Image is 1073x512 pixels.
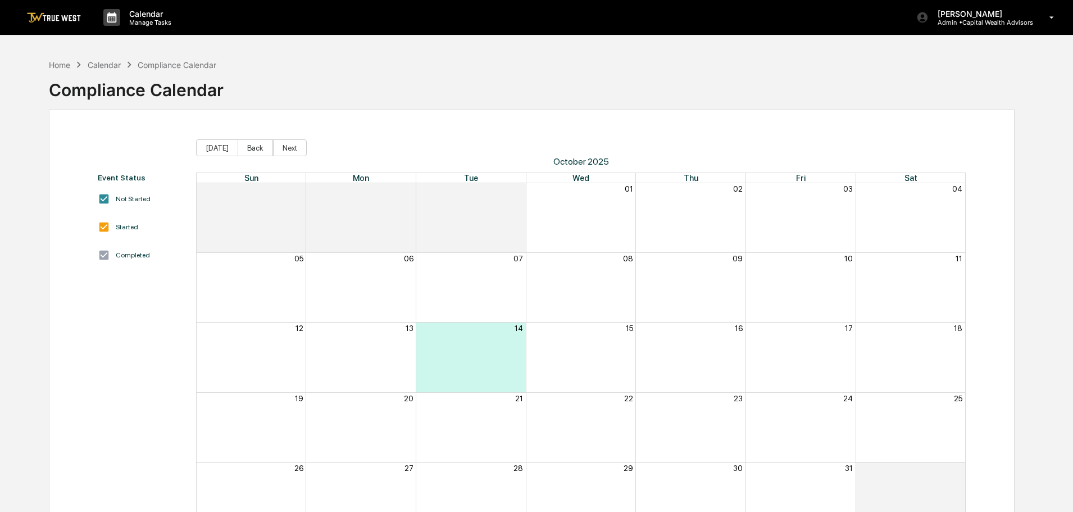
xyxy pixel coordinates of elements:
[733,254,743,263] button: 09
[929,19,1033,26] p: Admin • Capital Wealth Advisors
[624,464,633,473] button: 29
[295,324,303,333] button: 12
[844,254,853,263] button: 10
[404,464,413,473] button: 27
[49,60,70,70] div: Home
[294,464,303,473] button: 26
[88,60,121,70] div: Calendar
[294,254,303,263] button: 05
[733,464,743,473] button: 30
[954,464,962,473] button: 01
[120,9,177,19] p: Calendar
[684,173,698,183] span: Thu
[843,394,853,403] button: 24
[513,464,523,473] button: 28
[735,324,743,333] button: 16
[353,173,369,183] span: Mon
[515,394,523,403] button: 21
[733,184,743,193] button: 02
[294,184,303,193] button: 28
[954,394,962,403] button: 25
[625,184,633,193] button: 01
[196,156,966,167] span: October 2025
[49,71,224,100] div: Compliance Calendar
[406,324,413,333] button: 13
[196,139,238,156] button: [DATE]
[295,394,303,403] button: 19
[624,394,633,403] button: 22
[734,394,743,403] button: 23
[904,173,917,183] span: Sat
[623,254,633,263] button: 08
[238,139,273,156] button: Back
[138,60,216,70] div: Compliance Calendar
[572,173,589,183] span: Wed
[273,139,307,156] button: Next
[513,254,523,263] button: 07
[404,394,413,403] button: 20
[116,195,151,203] div: Not Started
[464,173,478,183] span: Tue
[27,12,81,23] img: logo
[796,173,806,183] span: Fri
[244,173,258,183] span: Sun
[845,324,853,333] button: 17
[513,184,523,193] button: 30
[116,251,150,259] div: Completed
[404,184,413,193] button: 29
[956,254,962,263] button: 11
[952,184,962,193] button: 04
[98,173,185,182] div: Event Status
[929,9,1033,19] p: [PERSON_NAME]
[120,19,177,26] p: Manage Tasks
[954,324,962,333] button: 18
[626,324,633,333] button: 15
[116,223,138,231] div: Started
[843,184,853,193] button: 03
[515,324,523,333] button: 14
[845,464,853,473] button: 31
[404,254,413,263] button: 06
